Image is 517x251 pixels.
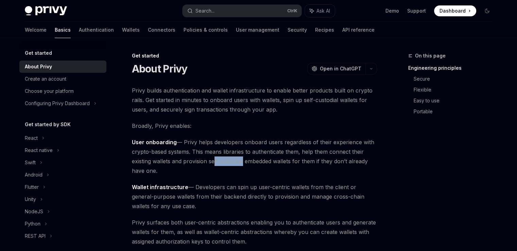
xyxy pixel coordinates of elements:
strong: Wallet infrastructure [132,184,188,190]
a: Basics [55,22,71,38]
a: Policies & controls [184,22,228,38]
a: Security [288,22,307,38]
div: Configuring Privy Dashboard [25,99,90,107]
a: Support [407,7,426,14]
h1: About Privy [132,63,188,75]
a: Secure [414,73,498,84]
span: Privy builds authentication and wallet infrastructure to enable better products built on crypto r... [132,86,377,114]
h5: Get started [25,49,52,57]
div: Create an account [25,75,66,83]
a: Recipes [315,22,334,38]
a: Choose your platform [19,85,106,97]
a: Dashboard [434,5,476,16]
div: React native [25,146,53,154]
div: Choose your platform [25,87,74,95]
span: — Privy helps developers onboard users regardless of their experience with crypto-based systems. ... [132,137,377,175]
div: Python [25,220,40,228]
a: Welcome [25,22,47,38]
a: Engineering principles [408,63,498,73]
a: Wallets [122,22,140,38]
strong: User onboarding [132,139,177,146]
span: On this page [415,52,446,60]
div: NodeJS [25,207,43,216]
button: Search...CtrlK [183,5,301,17]
span: Broadly, Privy enables: [132,121,377,131]
img: dark logo [25,6,67,16]
button: Ask AI [305,5,335,17]
a: Create an account [19,73,106,85]
div: About Privy [25,63,52,71]
a: Flexible [414,84,498,95]
a: About Privy [19,61,106,73]
a: API reference [342,22,375,38]
div: Swift [25,158,36,167]
h5: Get started by SDK [25,120,71,129]
div: React [25,134,38,142]
div: REST API [25,232,46,240]
div: Unity [25,195,36,203]
a: User management [236,22,279,38]
a: Connectors [148,22,175,38]
span: Ctrl K [287,8,297,14]
span: Privy surfaces both user-centric abstractions enabling you to authenticate users and generate wal... [132,218,377,246]
div: Search... [195,7,214,15]
div: Get started [132,52,377,59]
div: Flutter [25,183,39,191]
a: Authentication [79,22,114,38]
div: Android [25,171,42,179]
span: Dashboard [440,7,466,14]
a: Demo [385,7,399,14]
span: — Developers can spin up user-centric wallets from the client or general-purpose wallets from the... [132,182,377,211]
span: Open in ChatGPT [320,65,361,72]
button: Toggle dark mode [482,5,493,16]
a: Portable [414,106,498,117]
button: Open in ChatGPT [307,63,365,74]
span: Ask AI [316,7,330,14]
a: Easy to use [414,95,498,106]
